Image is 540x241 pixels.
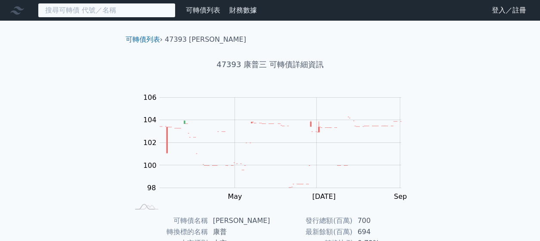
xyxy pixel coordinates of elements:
tspan: 100 [143,161,157,169]
h1: 47393 康普三 可轉債詳細資訊 [119,59,422,71]
td: 發行總額(百萬) [270,215,352,226]
a: 登入／註冊 [485,3,533,17]
g: Chart [139,93,414,201]
tspan: 98 [147,184,156,192]
tspan: [DATE] [312,192,336,201]
li: 47393 [PERSON_NAME] [165,34,246,45]
tspan: May [228,192,242,201]
a: 財務數據 [229,6,257,14]
td: 可轉債名稱 [129,215,208,226]
td: 最新餘額(百萬) [270,226,352,238]
input: 搜尋可轉債 代號／名稱 [38,3,176,18]
a: 可轉債列表 [186,6,220,14]
td: 700 [352,215,411,226]
tspan: Sep [394,192,407,201]
td: 康普 [208,226,270,238]
td: [PERSON_NAME] [208,215,270,226]
td: 轉換標的名稱 [129,226,208,238]
tspan: 106 [143,93,157,102]
td: 694 [352,226,411,238]
a: 可轉債列表 [126,35,160,43]
li: › [126,34,163,45]
tspan: 104 [143,116,157,124]
tspan: 102 [143,139,157,147]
